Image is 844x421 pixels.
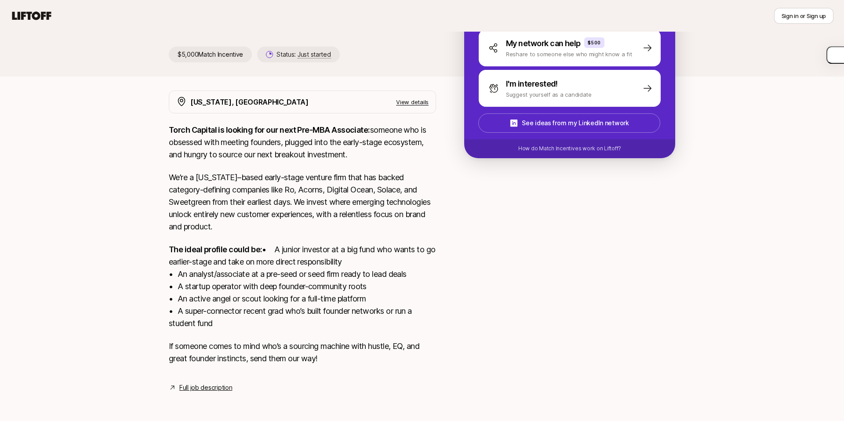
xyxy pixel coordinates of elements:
p: Suggest yourself as a candidate [506,90,592,99]
p: [US_STATE], [GEOGRAPHIC_DATA] [190,96,309,108]
p: $5,000 Match Incentive [169,47,252,62]
p: See ideas from my LinkedIn network [522,118,629,128]
span: Just started [298,51,331,58]
p: Reshare to someone else who might know a fit [506,50,632,58]
p: How do Match Incentives work on Liftoff? [518,145,621,152]
p: $500 [588,39,601,46]
strong: Torch Capital is looking for our next Pre-MBA Associate: [169,125,370,134]
p: My network can help [506,37,581,50]
p: If someone comes to mind who’s a sourcing machine with hustle, EQ, and great founder instincts, s... [169,340,436,365]
p: Status: [276,49,331,60]
p: • A junior investor at a big fund who wants to go earlier-stage and take on more direct responsib... [169,243,436,330]
p: I'm interested! [506,78,558,90]
p: We’re a [US_STATE]–based early-stage venture firm that has backed category-defining companies lik... [169,171,436,233]
p: View details [396,98,429,106]
a: Full job description [179,382,232,393]
p: someone who is obsessed with meeting founders, plugged into the early-stage ecosystem, and hungry... [169,124,436,161]
button: Sign in or Sign up [774,8,833,24]
strong: The ideal profile could be: [169,245,262,254]
button: See ideas from my LinkedIn network [478,113,660,133]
